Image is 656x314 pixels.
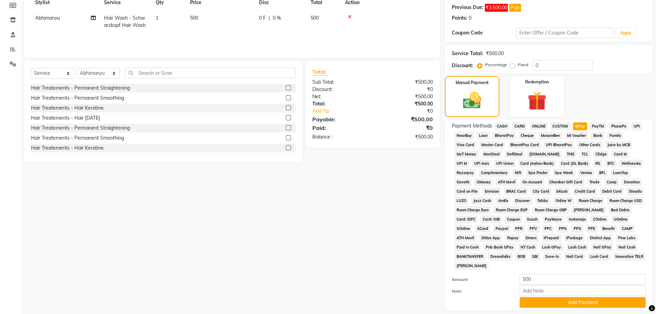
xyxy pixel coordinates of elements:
[587,178,602,186] span: Trade
[588,253,610,261] span: Lash Card
[609,206,632,214] span: Bad Debts
[578,169,594,177] span: Venmo
[616,243,637,251] span: Nail Cash
[525,215,540,223] span: Gcash
[576,197,604,205] span: Room Charge
[619,160,643,168] span: Wellnessta
[572,206,606,214] span: [PERSON_NAME]
[447,288,515,294] label: Note:
[190,15,198,21] span: 500
[494,160,516,168] span: UPI Union
[512,169,523,177] span: Nift
[504,215,522,223] span: Coupon
[613,253,645,261] span: Innovative TELR
[483,243,516,251] span: Pnb Bank GPay
[479,234,502,242] span: Dittor App
[455,243,481,251] span: Paid in Cash
[482,188,501,195] span: Envision
[520,297,646,308] button: Add Payment
[474,178,493,186] span: GMoney
[307,124,373,132] div: Paid:
[31,114,100,122] div: Hair Treatements - Hair [DATE]
[567,215,588,223] span: Instamojo
[605,160,616,168] span: BTC
[455,197,469,205] span: LUZO
[512,122,527,130] span: CARD
[586,225,597,233] span: PPE
[539,132,562,140] span: MosamBee
[591,215,608,223] span: COnline
[535,197,551,205] span: Tabby
[616,234,637,242] span: Pine Labs
[455,141,477,149] span: Visa Card
[455,188,480,195] span: Card on File
[455,262,489,270] span: [PERSON_NAME]
[455,253,486,261] span: BANKTANSFER
[573,122,587,130] span: GPay
[593,150,609,158] span: CEdge
[125,68,296,78] input: Search or Scan
[471,197,493,205] span: Jazz Cash
[626,188,644,195] span: Shoutlo
[520,178,544,186] span: On Account
[515,253,527,261] span: BOB
[472,160,491,168] span: UPI Axis
[307,133,373,141] div: Balance :
[452,4,483,12] div: Previous Due:
[485,62,507,68] label: Percentage
[527,150,562,158] span: [DOMAIN_NAME]
[447,276,515,283] label: Amount:
[373,115,438,123] div: ₹500.00
[475,225,490,233] span: SCard
[479,169,510,177] span: Complimentary
[605,141,633,149] span: Juice by MCB
[565,150,577,158] span: THD
[455,150,479,158] span: MyT Money
[373,93,438,100] div: ₹500.00
[273,14,281,22] span: 0 %
[565,132,589,140] span: MI Voucher
[554,188,570,195] span: bKash
[493,206,530,214] span: Room Charge EGP
[604,178,619,186] span: Comp
[509,4,521,12] button: Pay
[622,178,642,186] span: Donation
[493,225,510,233] span: Paypal
[577,141,603,149] span: Other Cards
[520,285,646,296] input: Add Note
[553,169,575,177] span: Spa Week
[556,225,569,233] span: PPN
[492,132,516,140] span: BharatPay
[513,225,525,233] span: PPR
[486,50,504,57] div: ₹500.00
[513,197,532,205] span: Discover
[591,243,614,251] span: Nail GPay
[488,253,512,261] span: Dreamfolks
[455,215,478,223] span: Card: IDFC
[455,206,491,214] span: Room Charge Euro
[455,234,477,242] span: ATH Movil
[518,62,528,68] label: Fixed
[587,234,613,242] span: District App
[597,169,608,177] span: BFL
[479,141,505,149] span: Master Card
[580,150,591,158] span: TCL
[496,178,518,186] span: ATH Movil
[616,28,636,38] button: Apply
[456,80,489,86] label: Manual Payment
[530,253,540,261] span: SBI
[384,108,438,115] div: ₹0
[526,169,550,177] span: Spa Finder
[485,4,508,12] span: ₹3,500.00
[452,50,483,57] div: Service Total:
[477,132,490,140] span: Loan
[516,28,613,38] input: Enter Offer / Coupon Code
[452,29,517,37] div: Coupon Code
[505,234,521,242] span: Rupay
[307,79,373,86] div: Sub Total:
[455,169,476,177] span: Razorpay
[559,160,591,168] span: Card (DL Bank)
[530,122,548,130] span: ONLINE
[593,160,603,168] span: RS
[455,178,472,186] span: SaveIN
